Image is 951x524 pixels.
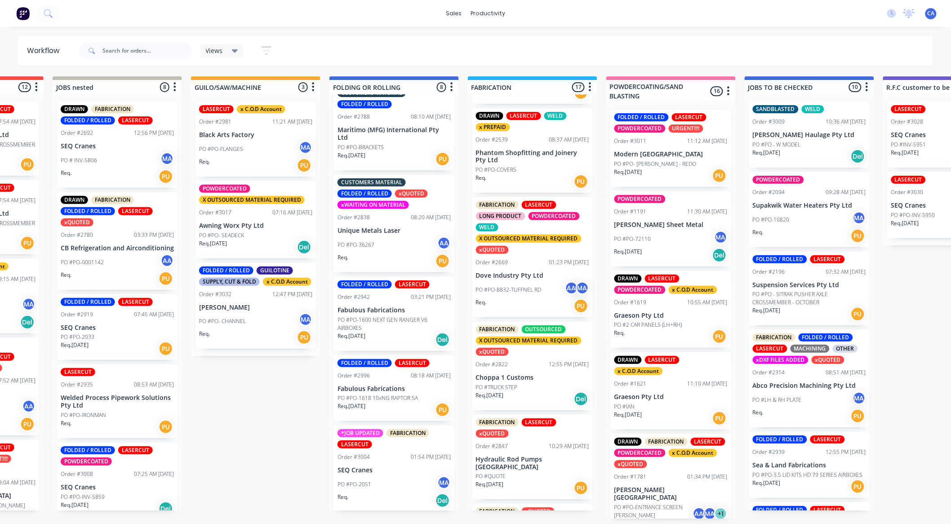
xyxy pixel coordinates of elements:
[272,209,312,217] div: 07:16 AM [DATE]
[61,231,93,239] div: Order #2780
[61,394,174,409] p: Welded Process Pipework Solutions Pty Ltd
[102,42,191,60] input: Search for orders...
[436,254,450,268] div: PU
[614,393,728,401] p: Graeson Pty Ltd
[614,124,666,133] div: POWDERCOATED
[476,272,589,280] p: Dove Industry Pty Ltd
[645,275,680,283] div: LASERCUT
[891,141,926,149] p: PO #INV-5951
[437,236,451,250] div: AA
[614,113,669,121] div: FOLDED / ROLLED
[669,449,717,457] div: x C.O.D Account
[476,123,510,131] div: x PREPAID
[476,418,519,426] div: FABRICATION
[387,429,429,437] div: FABRICATION
[57,294,178,360] div: FOLDED / ROLLEDLASERCUTOrder #291907:45 AM [DATE]SEQ CranesPO #PO-2033Req.[DATE]PU
[199,196,305,204] div: X OUTSOURCED MATERIAL REQUIRED
[199,330,210,338] p: Req.
[851,307,865,321] div: PU
[749,432,870,498] div: FOLDED / ROLLEDLASERCUTOrder #293912:55 PM [DATE]Sea & Land FabricationsPO #PO-3.5 LID KITS HD 79...
[611,271,731,348] div: DRAWNLASERCUTPOWDERCOATEDx C.O.D AccountOrder #161910:55 AM [DATE]Graeson Pty LtdPO #2 CAR PANELS...
[753,228,764,236] p: Req.
[61,333,94,341] p: PO #PO-2033
[338,241,374,249] p: PO #PO-36267
[476,325,519,333] div: FABRICATION
[61,244,174,252] p: CB Refrigeration and Airconditioning
[159,342,173,356] div: PU
[297,158,311,173] div: PU
[199,266,253,275] div: FOLDED / ROLLED
[614,329,625,337] p: Req.
[472,197,593,317] div: FABRICATIONLASERCUTLONG PRODUCTPOWDERCOATEDWELDX OUTSOURCED MATERIAL REQUIREDxQUOTEDOrder #266901...
[199,317,246,325] p: PO #PO- CHANNEL
[688,208,728,216] div: 11:30 AM [DATE]
[61,341,89,349] p: Req. [DATE]
[574,174,588,189] div: PU
[338,293,370,301] div: Order #2942
[476,456,589,471] p: Hydraulic Rod Pumps [GEOGRAPHIC_DATA]
[476,246,509,254] div: xQUOTED
[753,369,785,377] div: Order #2314
[199,304,312,311] p: [PERSON_NAME]
[522,418,556,426] div: LASERCUT
[436,403,450,417] div: PU
[749,330,870,427] div: FABRICATIONFOLDED / ROLLEDLASERCUTMACHININGOTHERxDXF FILES ADDEDxQUOTEDOrder #231408:51 AM [DATE]...
[753,281,866,289] p: Suspension Services Pty Ltd
[522,201,556,209] div: LASERCUT
[529,212,580,220] div: POWDERCOATED
[199,240,227,248] p: Req. [DATE]
[476,166,517,174] p: PO #PO-COVERS
[753,345,787,353] div: LASERCUT
[57,364,178,438] div: LASERCUTOrder #293508:53 AM [DATE]Welded Process Pipework Solutions Pty LtdPO #PO-IRONMANReq.PU
[669,286,717,294] div: x C.O.D Account
[476,223,498,231] div: WELD
[338,402,365,410] p: Req. [DATE]
[611,191,731,266] div: POWDERCOATEDOrder #119111:30 AM [DATE][PERSON_NAME] Sheet MetalPO #PO-72110MAReq.[DATE]Del
[565,281,578,295] div: AA
[753,356,809,364] div: xDXF FILES ADDED
[549,258,589,266] div: 01:23 PM [DATE]
[476,136,508,144] div: Order #2539
[199,185,250,193] div: POWDERCOATED
[851,409,865,423] div: PU
[753,471,863,479] p: PO #PO-3.5 LID KITS HD 79 SERIES AIRBOXES
[753,131,866,139] p: [PERSON_NAME] Haulage Pty Ltd
[61,419,71,427] p: Req.
[614,235,651,243] p: PO #PO-72110
[61,258,104,266] p: PO #PO-0001142
[20,236,35,250] div: PU
[199,290,231,298] div: Order #3032
[476,442,508,450] div: Order #2847
[614,460,647,468] div: xQUOTED
[61,457,112,466] div: POWDERCOATED
[476,212,525,220] div: LONG PRODUCT
[614,298,647,306] div: Order #1619
[753,188,785,196] div: Order #2094
[614,208,647,216] div: Order #1191
[411,453,451,461] div: 01:54 PM [DATE]
[159,169,173,184] div: PU
[753,306,781,315] p: Req. [DATE]
[159,420,173,434] div: PU
[476,374,589,382] p: Choppa 1 Customs
[753,216,790,224] p: PO #PO-10820
[16,7,30,20] img: Factory
[338,113,370,121] div: Order #2788
[160,152,174,165] div: MA
[851,480,865,494] div: PU
[472,415,593,500] div: FABRICATIONLASERCUTxQUOTEDOrder #284710:29 AM [DATE]Hydraulic Rod Pumps [GEOGRAPHIC_DATA]PO #QUOT...
[199,118,231,126] div: Order #2981
[61,324,174,332] p: SEQ Cranes
[522,325,566,333] div: OUTSOURCED
[61,116,115,124] div: FOLDED / ROLLED
[753,448,785,456] div: Order #2939
[614,403,635,411] p: PO #IAN
[476,348,509,356] div: xQUOTED
[334,277,454,351] div: FOLDED / ROLLEDLASERCUTOrder #294203:21 PM [DATE]Fabulous FabricationsPO #PO-1600 NEXT GEN RANGER...
[826,369,866,377] div: 08:51 AM [DATE]
[61,311,93,319] div: Order #2919
[134,311,174,319] div: 07:45 AM [DATE]
[549,442,589,450] div: 10:29 AM [DATE]
[614,275,642,283] div: DRAWN
[334,175,454,272] div: CUSTOMERS MATERIALFOLDED / ROLLEDxQUOTEDxWAITING ON MATERIALOrder #283808:20 AM [DATE]Unique Meta...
